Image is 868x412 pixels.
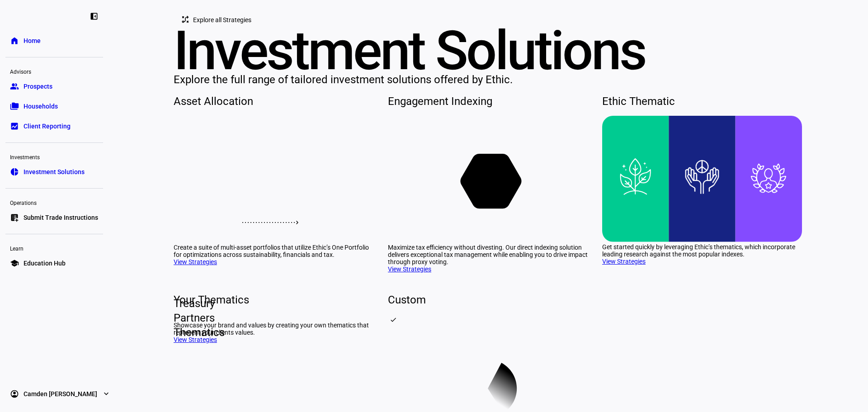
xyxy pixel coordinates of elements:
[602,243,802,258] div: Get started quickly by leveraging Ethic’s thematics, which incorporate leading research against t...
[90,12,99,21] eth-mat-symbol: left_panel_close
[388,244,588,265] div: Maximize tax efficiency without divesting. Our direct indexing solution delivers exceptional tax ...
[174,94,373,109] div: Asset Allocation
[24,122,71,131] span: Client Reporting
[174,322,373,336] div: Showcase your brand and values by creating your own thematics that represent your clients values.
[24,167,85,176] span: Investment Solutions
[10,82,19,91] eth-mat-symbol: group
[10,102,19,111] eth-mat-symbol: folder_copy
[388,293,588,307] div: Custom
[390,316,397,323] mat-icon: check
[10,122,19,131] eth-mat-symbol: bid_landscape
[174,293,373,307] div: Your Thematics
[602,258,646,265] a: View Strategies
[10,259,19,268] eth-mat-symbol: school
[602,94,802,109] div: Ethic Thematic
[5,117,103,135] a: bid_landscapeClient Reporting
[5,65,103,77] div: Advisors
[5,196,103,208] div: Operations
[24,259,66,268] span: Education Hub
[5,77,103,95] a: groupProspects
[174,72,803,87] div: Explore the full range of tailored investment solutions offered by Ethic.
[24,102,58,111] span: Households
[5,150,103,163] div: Investments
[174,244,373,258] div: Create a suite of multi-asset portfolios that utilize Ethic’s One Portfolio for optimizations acr...
[10,389,19,398] eth-mat-symbol: account_circle
[174,258,217,265] a: View Strategies
[24,213,98,222] span: Submit Trade Instructions
[10,36,19,45] eth-mat-symbol: home
[5,242,103,254] div: Learn
[24,82,52,91] span: Prospects
[24,389,97,398] span: Camden [PERSON_NAME]
[388,94,588,109] div: Engagement Indexing
[5,32,103,50] a: homeHome
[174,29,803,72] div: Investment Solutions
[166,296,181,340] span: Treasury Partners Thematics
[193,11,251,29] span: Explore all Strategies
[181,15,190,24] mat-icon: tactic
[102,389,111,398] eth-mat-symbol: expand_more
[174,11,262,29] button: Explore all Strategies
[5,97,103,115] a: folder_copyHouseholds
[24,36,41,45] span: Home
[174,336,217,343] a: View Strategies
[10,213,19,222] eth-mat-symbol: list_alt_add
[5,163,103,181] a: pie_chartInvestment Solutions
[10,167,19,176] eth-mat-symbol: pie_chart
[388,265,431,273] a: View Strategies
